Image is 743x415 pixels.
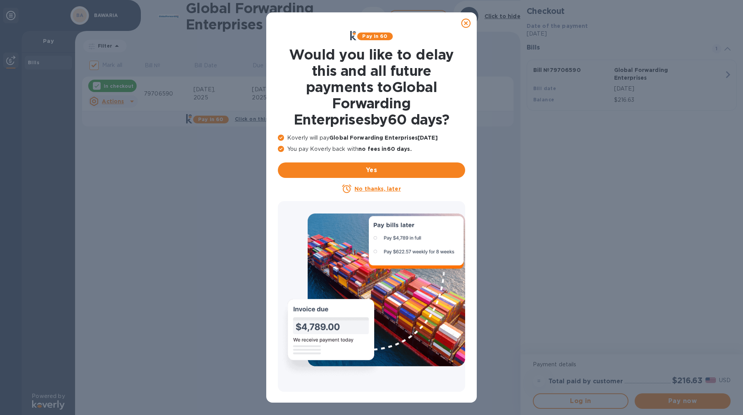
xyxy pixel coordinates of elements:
[278,46,465,128] h1: Would you like to delay this and all future payments to Global Forwarding Enterprises by 60 days ?
[362,33,387,39] b: Pay in 60
[329,135,438,141] b: Global Forwarding Enterprises [DATE]
[284,166,459,175] span: Yes
[278,145,465,153] p: You pay Koverly back with
[278,162,465,178] button: Yes
[354,186,401,192] u: No thanks, later
[278,134,465,142] p: Koverly will pay
[358,146,411,152] b: no fees in 60 days .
